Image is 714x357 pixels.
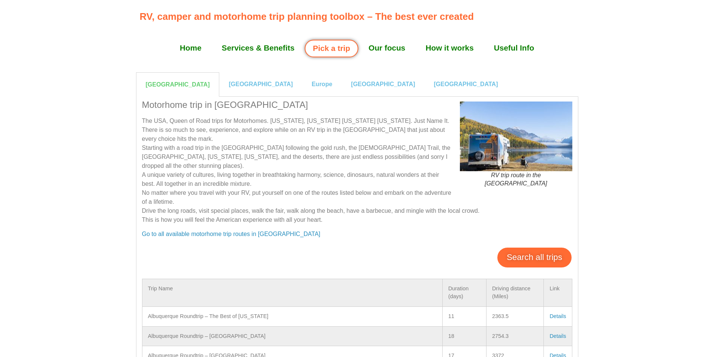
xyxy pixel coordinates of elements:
td: Albuquerque Roundtrip – The Best of [US_STATE] [142,306,442,326]
td: 18 [442,326,486,346]
td: Duration (days) [442,279,486,306]
a: Europe [311,81,332,87]
a: Home [170,39,212,57]
a: Our focus [358,39,415,57]
a: Services & Benefits [212,39,305,57]
a: [GEOGRAPHIC_DATA] [229,81,293,87]
h4: Motorhome trip in [GEOGRAPHIC_DATA] [142,100,572,111]
p: The USA, Queen of Road trips for Motorhomes. [US_STATE], [US_STATE] [US_STATE] [US_STATE]. Just N... [142,117,572,224]
a: Useful Info [484,39,544,57]
a: How it works [415,39,483,57]
a: [GEOGRAPHIC_DATA] [351,81,415,87]
td: 11 [442,306,486,326]
td: Trip Name [142,279,442,306]
img: RV trip route in the USA [460,102,572,171]
a: Details [549,313,566,319]
a: [GEOGRAPHIC_DATA] [434,81,498,87]
td: 2363.5 [486,306,544,326]
td: Driving distance (Miles) [486,279,544,306]
td: Link [544,279,572,306]
td: Albuquerque Roundtrip – [GEOGRAPHIC_DATA] [142,326,442,346]
figcaption: RV trip route in the [GEOGRAPHIC_DATA] [460,171,572,188]
a: Pick a trip [305,40,358,57]
nav: Menu [140,39,575,57]
a: Details [549,333,566,339]
a: Search all trips [497,248,572,267]
p: RV, camper and motorhome trip planning toolbox – The best ever created [140,9,579,24]
a: Go to all available motorhome trip routes in [GEOGRAPHIC_DATA] [142,231,320,237]
td: 2754.3 [486,326,544,346]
